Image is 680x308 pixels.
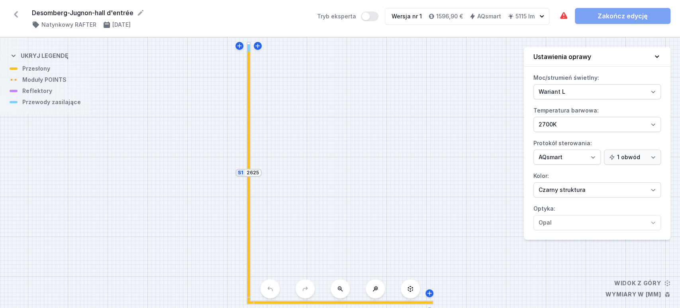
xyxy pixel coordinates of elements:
[533,215,661,230] select: Optyka:
[533,137,661,165] label: Protokół sterowania:
[10,45,69,65] button: Ukryj legendę
[604,150,661,165] select: Protokół sterowania:
[21,52,69,60] h4: Ukryj legendę
[385,8,549,25] button: Wersja nr 11596,90 €AQsmart5115 lm
[533,84,661,99] select: Moc/strumień świetlny:
[392,12,422,20] div: Wersja nr 1
[533,170,661,197] label: Kolor:
[533,117,661,132] select: Temperatura barwowa:
[317,12,378,21] label: Tryb eksperta
[112,21,131,29] h4: [DATE]
[32,8,308,18] form: Desomberg-Jugnon-hall d'entrée
[477,12,501,20] h4: AQsmart
[515,12,535,20] h4: 5115 lm
[247,170,259,176] input: Wymiar [mm]
[533,104,661,132] label: Temperatura barwowa:
[436,12,463,20] h4: 1596,90 €
[533,52,591,61] h4: Ustawienia oprawy
[533,182,661,197] select: Kolor:
[524,47,670,67] button: Ustawienia oprawy
[533,71,661,99] label: Moc/strumień świetlny:
[533,150,601,165] select: Protokół sterowania:
[41,21,96,29] h4: Natynkowy RAFTER
[533,202,661,230] label: Optyka:
[361,12,378,21] button: Tryb eksperta
[137,9,145,17] button: Edytuj nazwę projektu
